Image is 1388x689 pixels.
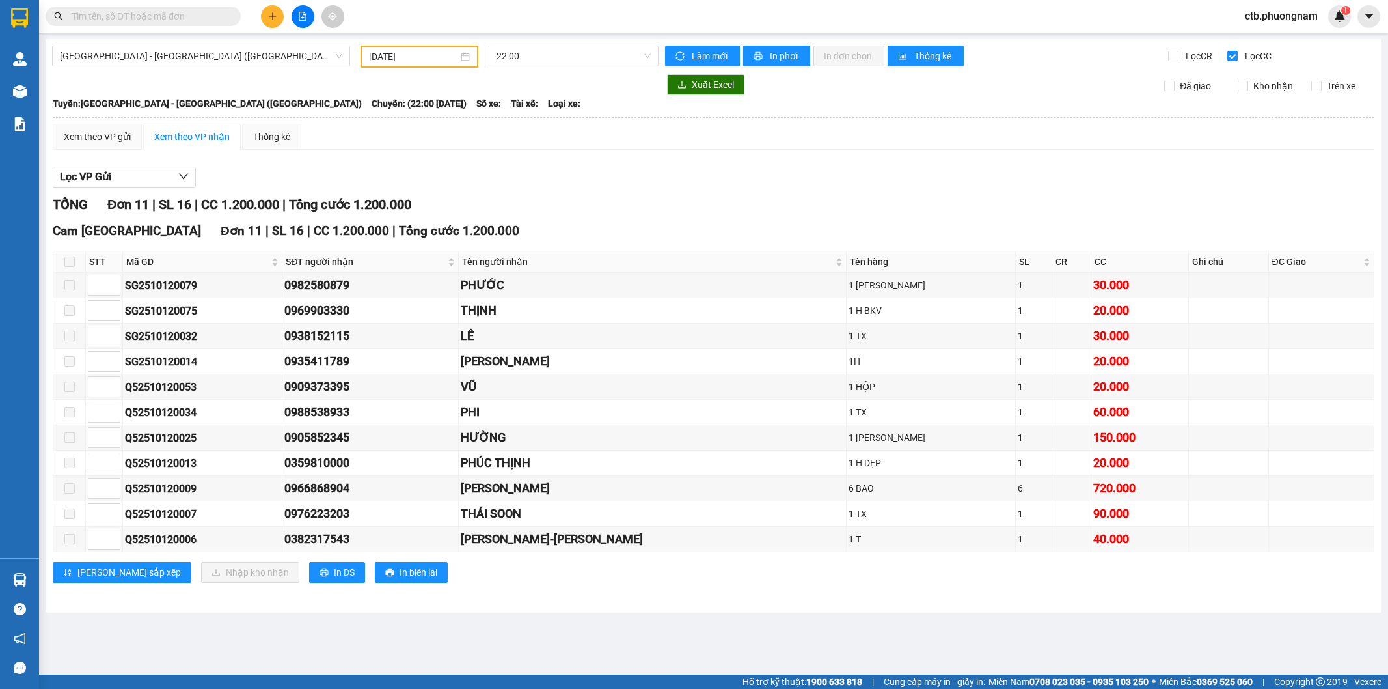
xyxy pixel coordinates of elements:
td: 0988538933 [282,400,458,425]
td: 0982580879 [282,273,458,298]
div: 0935411789 [284,352,456,371]
td: Q52510120025 [123,425,282,451]
div: 1 TX [849,329,1013,343]
td: Q52510120009 [123,476,282,501]
span: SL 16 [272,223,304,238]
span: | [195,197,198,212]
img: warehouse-icon [13,85,27,98]
div: 1 [1018,430,1050,445]
div: [PERSON_NAME]-[PERSON_NAME] [461,530,844,548]
span: In biên lai [400,565,437,580]
div: THỊNH [461,302,844,320]
span: Tài xế: [511,96,538,111]
td: SG2510120014 [123,349,282,374]
div: 1 [1018,532,1050,546]
span: printer [320,568,329,578]
span: ĐC Giao [1272,255,1361,269]
span: bar-chart [898,51,909,62]
span: message [14,662,26,674]
span: Đơn 11 [107,197,149,212]
div: [PERSON_NAME] [461,479,844,498]
span: CC 1.200.000 [201,197,279,212]
img: warehouse-icon [13,573,27,587]
th: CC [1091,251,1189,273]
div: LÊ [461,327,844,345]
span: Số xe: [476,96,501,111]
div: 0982580879 [284,276,456,294]
div: 20.000 [1093,378,1186,396]
span: 22:00 [497,46,650,66]
div: 20.000 [1093,352,1186,371]
td: Q52510120034 [123,400,282,425]
td: 0909373395 [282,374,458,400]
div: 0359810000 [284,454,456,472]
span: | [872,675,874,689]
button: downloadNhập kho nhận [201,562,299,583]
div: 6 BAO [849,481,1013,496]
img: warehouse-icon [13,52,27,66]
span: Tổng cước 1.200.000 [399,223,519,238]
td: HƯỜNG [459,425,847,451]
td: SG2510120075 [123,298,282,324]
div: 1 [1018,278,1050,292]
span: caret-down [1363,10,1375,22]
div: 1 [PERSON_NAME] [849,430,1013,445]
span: [PERSON_NAME] sắp xếp [77,565,181,580]
span: CC 1.200.000 [314,223,389,238]
div: Q52510120009 [125,481,280,497]
div: 0382317543 [284,530,456,548]
span: Trên xe [1322,79,1361,93]
div: 1 H BKV [849,303,1013,318]
div: Xem theo VP nhận [154,130,230,144]
td: SG2510120032 [123,324,282,349]
div: 0966868904 [284,479,456,498]
td: 0935411789 [282,349,458,374]
td: 0976223203 [282,501,458,527]
span: printer [754,51,765,62]
td: THÁI SOON [459,501,847,527]
td: QUỲNH THƯ [459,476,847,501]
div: Q52510120034 [125,404,280,421]
td: THỊNH [459,298,847,324]
div: PHƯỚC [461,276,844,294]
div: 30.000 [1093,276,1186,294]
button: printerIn biên lai [375,562,448,583]
td: Q52510120006 [123,527,282,552]
span: | [152,197,156,212]
th: Tên hàng [847,251,1016,273]
div: PHI [461,403,844,421]
div: 0909373395 [284,378,456,396]
button: printerIn DS [309,562,365,583]
div: 0988538933 [284,403,456,421]
div: PHÚC THỊNH [461,454,844,472]
button: downloadXuất Excel [667,74,744,95]
div: VŨ [461,378,844,396]
td: 0969903330 [282,298,458,324]
div: Xem theo VP gửi [64,130,131,144]
span: Lọc VP Gửi [60,169,111,185]
span: Sài Gòn - Nha Trang (Hàng Hoá) [60,46,342,66]
span: ctb.phuongnam [1234,8,1328,24]
button: sort-ascending[PERSON_NAME] sắp xếp [53,562,191,583]
div: 6 [1018,481,1050,496]
td: 0359810000 [282,451,458,476]
td: 0938152115 [282,324,458,349]
div: 1 [1018,380,1050,394]
span: TỔNG [53,197,88,212]
span: Kho nhận [1248,79,1298,93]
button: printerIn phơi [743,46,810,66]
div: Thống kê [253,130,290,144]
button: caret-down [1357,5,1380,28]
div: 150.000 [1093,429,1186,447]
button: plus [261,5,284,28]
div: 1 [1018,507,1050,521]
span: sync [675,51,687,62]
span: question-circle [14,603,26,615]
div: 0976223203 [284,505,456,523]
input: 12/10/2025 [369,49,458,64]
span: notification [14,632,26,645]
div: 20.000 [1093,454,1186,472]
span: Lọc CR [1180,49,1214,63]
td: VŨ [459,374,847,400]
span: aim [328,12,337,21]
